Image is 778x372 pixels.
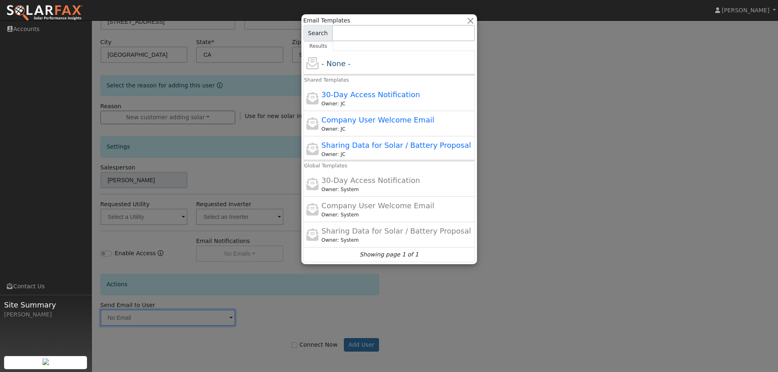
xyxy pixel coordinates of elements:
span: Sharing Data for Solar / Battery Proposal [321,227,471,235]
div: Jeremy Carlock [321,151,473,158]
div: Leroy Coffman [321,211,473,218]
img: SolarFax [6,4,83,22]
span: Company User Welcome Email [321,116,434,124]
span: Site Summary [4,299,87,310]
div: Leroy Coffman [321,236,473,244]
div: Jeremy Carlock [321,100,473,107]
span: Sharing Data for Solar / Battery Proposal [321,141,471,149]
span: - None - [321,59,350,68]
span: Search [303,25,332,41]
span: 30-Day Access Notification [321,176,420,185]
span: 30-Day Access Notification [321,90,420,99]
div: Leroy Coffman [321,186,473,193]
h6: Shared Templates [299,74,310,86]
div: Jeremy Carlock [321,125,473,133]
img: retrieve [42,359,49,365]
span: Company User Welcome Email [321,201,434,210]
h6: Global Templates [299,160,310,172]
div: [PERSON_NAME] [4,310,87,319]
i: Showing page 1 of 1 [359,250,418,259]
a: Results [303,41,334,51]
span: [PERSON_NAME] [722,7,769,13]
span: Email Templates [303,16,350,25]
